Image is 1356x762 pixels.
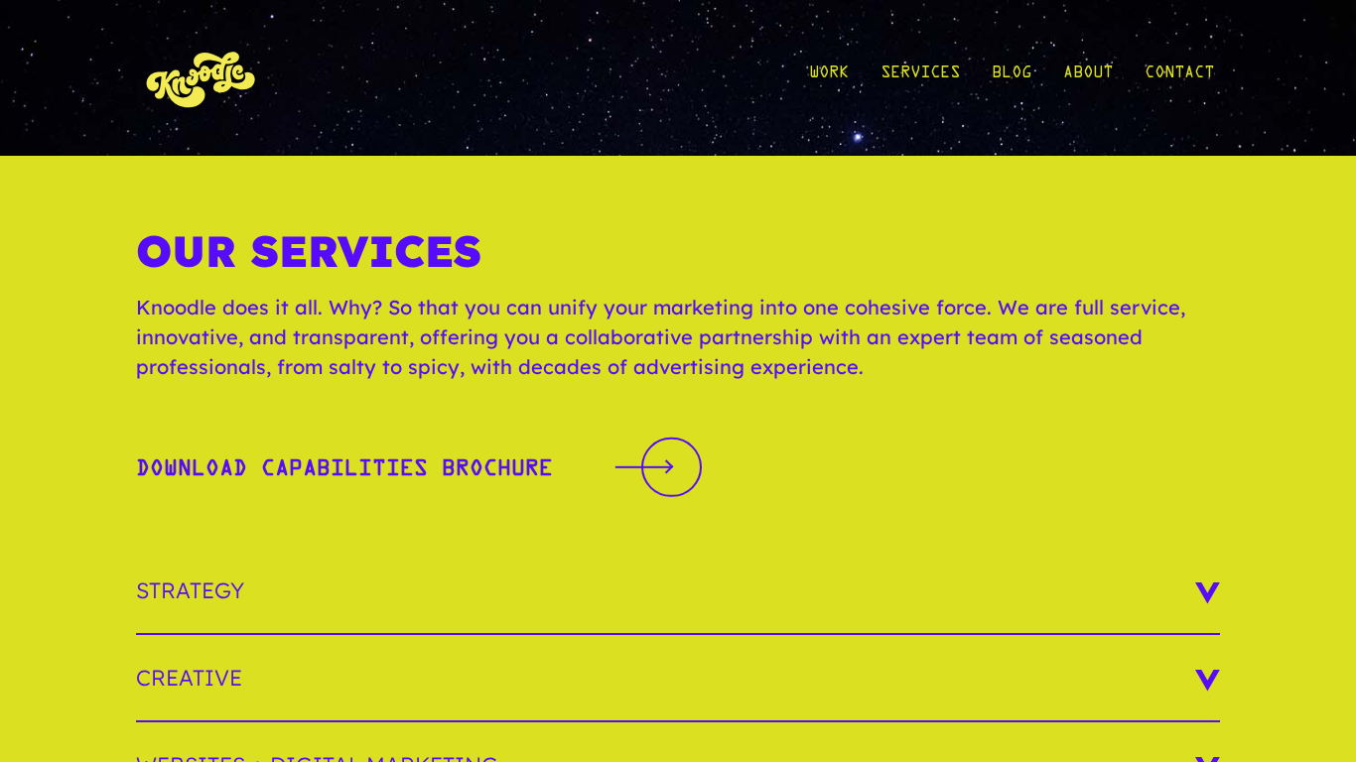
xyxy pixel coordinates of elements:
a: About [1063,32,1113,124]
h1: Our Services [136,225,1221,293]
a: Blog [992,32,1031,124]
p: Knoodle does it all. Why? So that you can unify your marketing into one cohesive force. We are fu... [136,293,1221,402]
h3: Creative [136,635,1221,722]
a: Work [809,32,849,124]
h3: Strategy [136,548,1221,635]
img: KnoLogo(yellow) [142,32,261,124]
a: Download Capabilities BrochureDownload Capabilities Brochure [136,434,702,500]
a: Contact [1145,32,1214,124]
a: Services [881,32,960,124]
